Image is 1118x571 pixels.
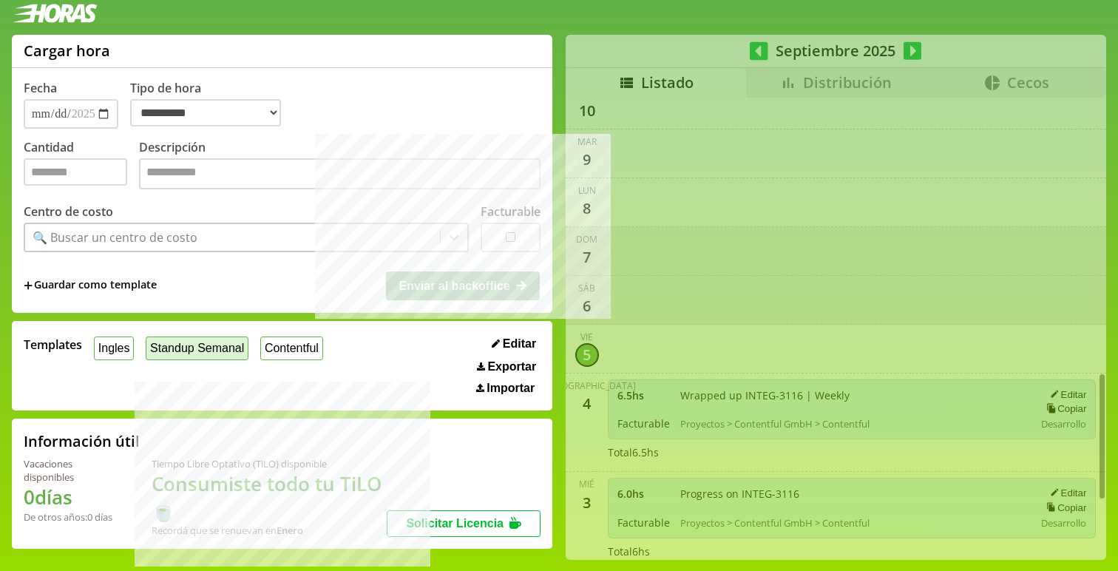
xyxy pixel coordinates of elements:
[487,337,541,351] button: Editar
[139,139,541,193] label: Descripción
[24,484,116,510] h1: 0 días
[152,457,387,470] div: Tiempo Libre Optativo (TiLO) disponible
[503,337,536,351] span: Editar
[152,524,387,537] div: Recordá que se renuevan en
[24,277,33,294] span: +
[152,470,387,524] h1: Consumiste todo tu TiLO 🍵
[24,41,110,61] h1: Cargar hora
[24,139,139,193] label: Cantidad
[487,360,536,374] span: Exportar
[260,337,323,359] button: Contentful
[387,510,541,537] button: Solicitar Licencia
[24,277,157,294] span: +Guardar como template
[472,359,541,374] button: Exportar
[24,203,113,220] label: Centro de costo
[487,382,535,395] span: Importar
[24,158,127,186] input: Cantidad
[481,203,541,220] label: Facturable
[24,457,116,484] div: Vacaciones disponibles
[130,99,281,126] select: Tipo de hora
[130,80,293,129] label: Tipo de hora
[24,337,82,353] span: Templates
[277,524,303,537] b: Enero
[139,158,541,189] textarea: Descripción
[146,337,248,359] button: Standup Semanal
[33,229,197,246] div: 🔍 Buscar un centro de costo
[24,431,140,451] h2: Información útil
[24,80,57,96] label: Fecha
[12,4,98,23] img: logotipo
[406,517,504,530] span: Solicitar Licencia
[94,337,134,359] button: Ingles
[24,510,116,524] div: De otros años: 0 días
